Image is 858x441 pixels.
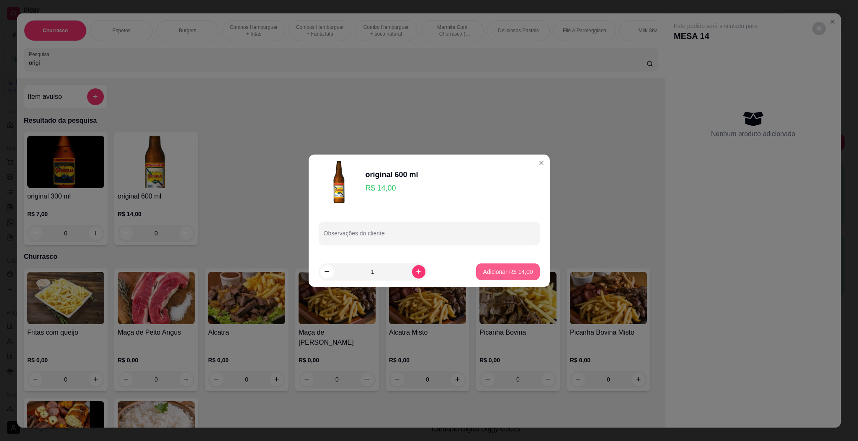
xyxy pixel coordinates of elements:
p: R$ 14,00 [366,182,418,194]
input: Observações do cliente [324,232,535,241]
div: original 600 ml [366,169,418,181]
p: Adicionar R$ 14,00 [483,268,533,276]
button: Close [535,156,548,170]
button: decrease-product-quantity [320,265,334,279]
button: Adicionar R$ 14,00 [476,263,539,280]
img: product-image [319,161,361,203]
button: increase-product-quantity [412,265,425,279]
